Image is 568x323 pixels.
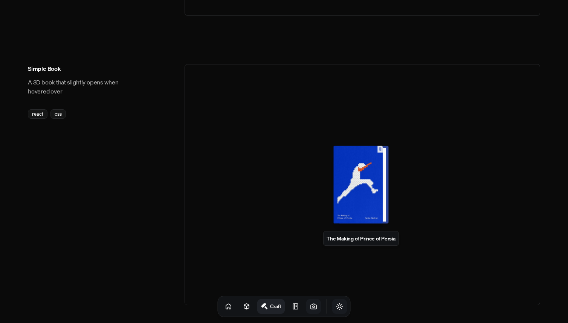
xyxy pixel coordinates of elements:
h1: Craft [270,303,281,310]
div: css [50,109,66,119]
div: react [28,109,47,119]
a: Craft [257,299,285,314]
h3: Simple Book [28,64,124,73]
p: The Making of Prince of Persia [327,234,395,242]
p: A 3D book that slightly opens when hovered over [28,78,124,96]
button: Toggle Theme [332,299,347,314]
